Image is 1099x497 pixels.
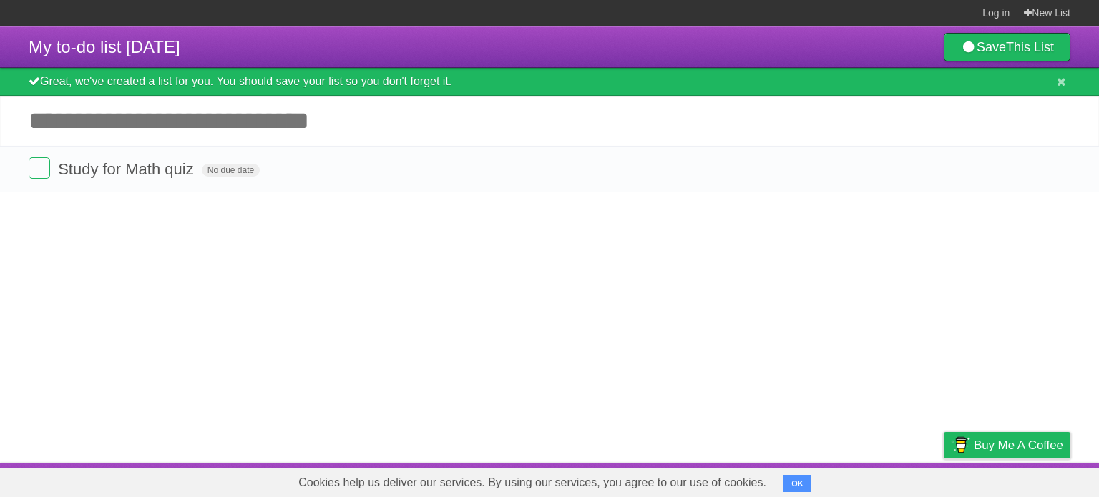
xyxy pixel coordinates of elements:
span: No due date [202,164,260,177]
b: This List [1006,40,1054,54]
a: About [753,466,783,493]
a: Buy me a coffee [944,432,1070,458]
img: Buy me a coffee [951,433,970,457]
span: Study for Math quiz [58,160,197,178]
a: Developers [801,466,859,493]
a: Suggest a feature [980,466,1070,493]
label: Done [29,157,50,179]
a: SaveThis List [944,33,1070,61]
a: Privacy [925,466,962,493]
span: Cookies help us deliver our services. By using our services, you agree to our use of cookies. [284,468,781,497]
button: OK [783,475,811,492]
span: Buy me a coffee [974,433,1063,458]
span: My to-do list [DATE] [29,37,180,56]
a: Terms [876,466,908,493]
